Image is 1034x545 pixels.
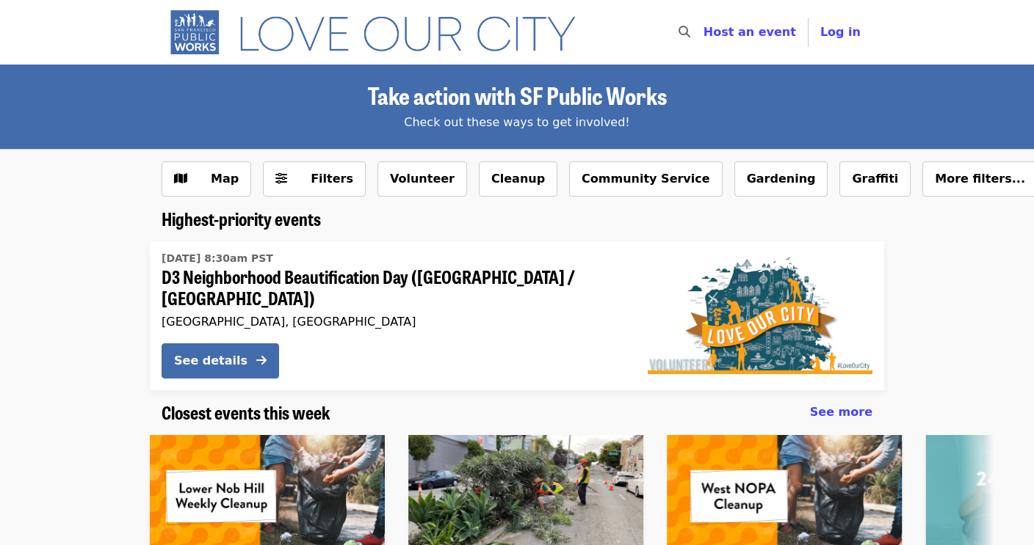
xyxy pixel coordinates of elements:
span: More filters... [935,172,1025,186]
button: Log in [809,18,872,47]
div: Closest events this week [150,402,884,423]
div: See details [174,352,247,370]
button: Filters (0 selected) [263,161,366,197]
a: See details for "D3 Neighborhood Beautification Day (North Beach / Russian Hill)" [150,241,884,390]
img: D3 Neighborhood Beautification Day (North Beach / Russian Hill) organized by SF Public Works [648,257,872,374]
time: [DATE] 8:30am PST [162,251,273,266]
button: Community Service [569,161,723,197]
button: See details [162,343,279,378]
a: Closest events this week [162,402,330,423]
a: See more [810,403,872,421]
a: Host an event [704,25,796,39]
button: Gardening [734,161,828,197]
span: Map [211,172,239,186]
button: Volunteer [377,161,467,197]
button: Graffiti [839,161,911,197]
span: Closest events this week [162,399,330,425]
i: map icon [174,172,187,186]
i: arrow-right icon [256,354,267,367]
div: Check out these ways to get involved! [162,114,872,131]
span: Log in [820,25,861,39]
i: sliders-h icon [275,172,287,186]
button: Cleanup [479,161,557,197]
span: D3 Neighborhood Beautification Day ([GEOGRAPHIC_DATA] / [GEOGRAPHIC_DATA]) [162,266,624,309]
span: Filters [311,172,353,186]
img: SF Public Works - Home [162,9,597,56]
div: [GEOGRAPHIC_DATA], [GEOGRAPHIC_DATA] [162,315,624,329]
button: Show map view [162,161,251,197]
span: See more [810,405,872,419]
span: Take action with SF Public Works [368,78,667,112]
i: search icon [679,25,690,39]
span: Highest-priority events [162,205,321,231]
input: Search [699,15,711,50]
